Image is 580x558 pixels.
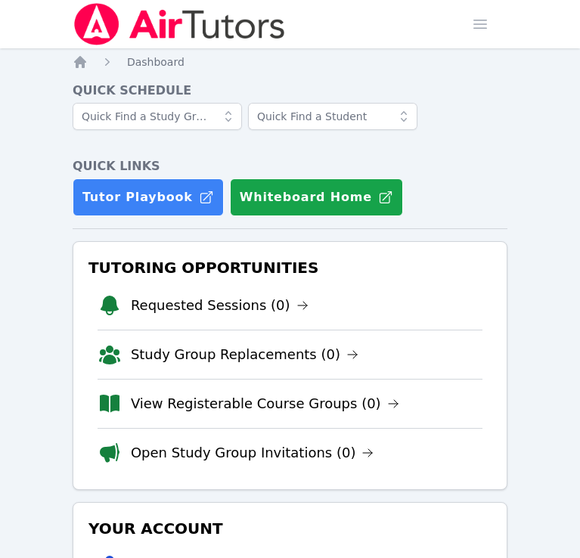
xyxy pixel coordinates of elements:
[73,103,242,130] input: Quick Find a Study Group
[73,3,287,45] img: Air Tutors
[73,82,507,100] h4: Quick Schedule
[73,54,507,70] nav: Breadcrumb
[85,515,495,542] h3: Your Account
[131,344,358,365] a: Study Group Replacements (0)
[85,254,495,281] h3: Tutoring Opportunities
[131,442,374,463] a: Open Study Group Invitations (0)
[230,178,403,216] button: Whiteboard Home
[127,56,185,68] span: Dashboard
[73,178,224,216] a: Tutor Playbook
[131,393,399,414] a: View Registerable Course Groups (0)
[131,295,309,316] a: Requested Sessions (0)
[248,103,417,130] input: Quick Find a Student
[127,54,185,70] a: Dashboard
[73,157,507,175] h4: Quick Links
